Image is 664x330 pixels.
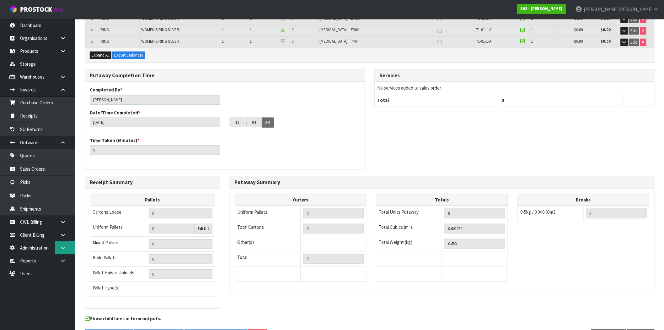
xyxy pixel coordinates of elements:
td: Total Weight (kg) [376,236,442,251]
button: AM [262,118,274,128]
input: Manual [149,209,212,218]
span: 1 [222,16,224,21]
button: Edit [629,39,639,46]
span: WOMEN'S RING SILVER [141,39,179,44]
label: Completed By [90,86,122,93]
img: cube-alt.png [9,5,17,13]
small: WMS [53,7,63,13]
td: : [245,118,246,128]
h3: Putaway Completion Time [90,73,360,79]
span: 1 [250,27,252,32]
td: Total Cubics (m³) [376,221,442,236]
input: TOTAL PACKS [303,254,364,264]
span: Expand All [92,52,110,58]
span: RING [100,16,109,21]
span: ZH05 [351,16,360,21]
span: 7PR [351,39,358,44]
span: 0 [292,16,293,21]
span: 0-5kg / 0.0>0.03m3 [520,209,555,215]
td: Cartons Loose [90,206,146,221]
input: HH [230,118,245,127]
td: Other(s) [235,236,301,251]
span: 71-01-1-A [476,27,492,32]
span: 1 [250,39,252,44]
span: 5 [91,39,93,44]
span: [MEDICAL_DATA] [319,16,347,21]
td: Uniform Pallets [90,221,146,237]
span: $0.00 [574,16,583,21]
span: WOMEN'S RING SILVER [141,16,179,21]
h3: Putaway Summary [235,179,650,185]
span: [PERSON_NAME] [584,6,618,12]
th: Outers [235,194,367,206]
input: UNIFORM P LINES [303,209,364,218]
span: Edit [631,40,637,45]
th: Total [375,94,499,106]
strong: $0.00 [601,39,611,44]
button: Edit [629,27,639,35]
input: Uniform Pallets [149,224,194,234]
input: Date/Time completed [90,118,220,127]
td: Mixed Pallets [90,236,146,251]
th: Breaks [518,194,650,206]
input: MM [246,118,262,127]
h3: Services [379,73,650,79]
span: 1 [531,16,533,21]
span: 0 [502,97,504,103]
th: Pallets [90,194,215,206]
h3: Receipt Summary [90,179,215,185]
span: 1 [222,39,224,44]
input: Time Taken [90,145,220,155]
span: [PERSON_NAME] [618,6,652,12]
span: ProStock [20,5,52,14]
span: 71-01-1-A [476,16,492,21]
label: Time Taken (Minutes) [90,137,139,144]
span: FB02 [351,27,359,32]
th: Totals [376,194,508,206]
span: $0.00 [574,27,583,32]
span: WOMEN'S RING SILVER [141,27,179,32]
strong: $0.00 [601,16,611,21]
strong: $0.00 [601,27,611,32]
td: Build Pallets [90,251,146,267]
span: [MEDICAL_DATA] [319,39,347,44]
button: Expand All [90,52,111,59]
span: 0 [292,27,293,32]
span: [MEDICAL_DATA] [319,27,347,32]
span: RING [100,27,109,32]
label: Show child lines in form outputs. [85,315,161,323]
span: Edit [631,28,637,33]
span: 1 [531,27,533,32]
span: 3 [91,16,93,21]
td: Uniform Pallets [235,206,301,221]
span: RING [100,39,109,44]
span: 1 [531,39,533,44]
span: $0.00 [574,39,583,44]
label: Edit [198,226,209,232]
input: Manual [149,254,212,264]
a: S02 - [PERSON_NAME] [517,4,566,14]
span: 1 [250,16,252,21]
button: Edit [629,16,639,23]
strong: S02 - [PERSON_NAME] [521,6,563,11]
input: UNIFORM P + MIXED P + BUILD P [149,269,212,279]
span: 1 [222,27,224,32]
td: Pallet Hoists Unloads [90,267,146,282]
td: Pallet Type(s) [90,282,146,297]
td: No services added to sales order. [375,82,654,94]
span: 0 [292,39,293,44]
td: Total [235,251,301,267]
label: Date/Time Completed [90,109,140,116]
span: 4 [91,27,93,32]
input: Manual [149,239,212,249]
td: Total Units Putaway [376,206,442,221]
button: Export Variances [112,52,145,59]
input: OUTERS TOTAL = CTN [303,224,364,234]
span: Edit [631,17,637,22]
td: Total Cartons [235,221,301,236]
span: 71-01-1-A [476,39,492,44]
